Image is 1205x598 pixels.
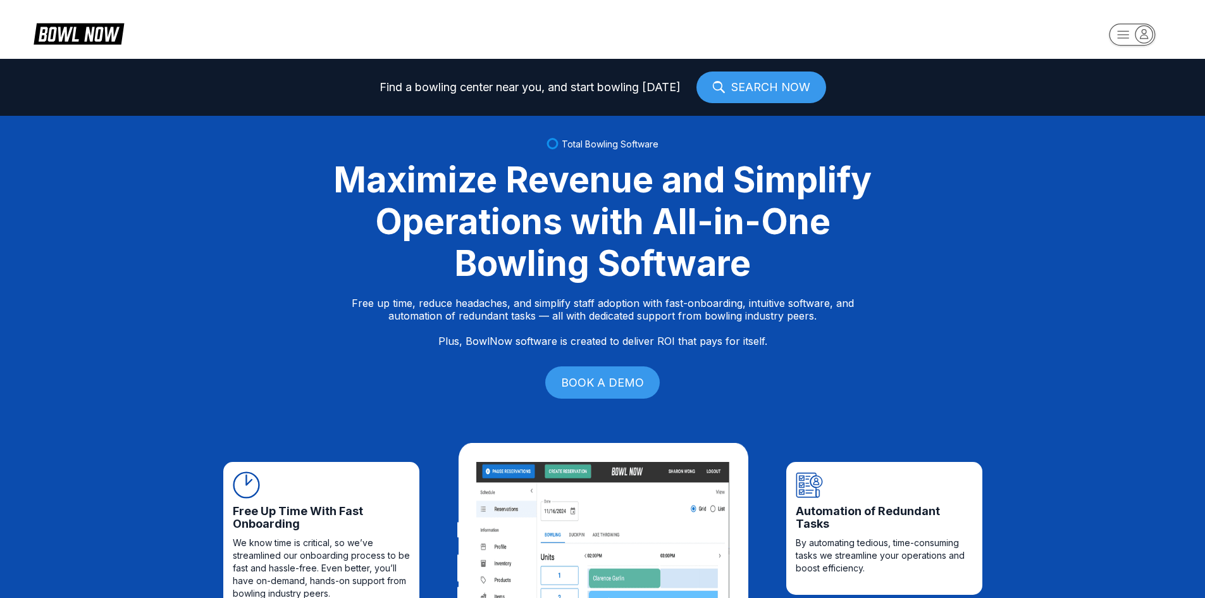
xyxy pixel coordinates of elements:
span: Total Bowling Software [562,139,658,149]
a: BOOK A DEMO [545,366,660,399]
div: Maximize Revenue and Simplify Operations with All-in-One Bowling Software [318,159,887,284]
span: Find a bowling center near you, and start bowling [DATE] [380,81,681,94]
span: Automation of Redundant Tasks [796,505,973,530]
p: Free up time, reduce headaches, and simplify staff adoption with fast-onboarding, intuitive softw... [352,297,854,347]
span: By automating tedious, time-consuming tasks we streamline your operations and boost efficiency. [796,537,973,575]
a: SEARCH NOW [696,72,826,103]
span: Free Up Time With Fast Onboarding [233,505,410,530]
